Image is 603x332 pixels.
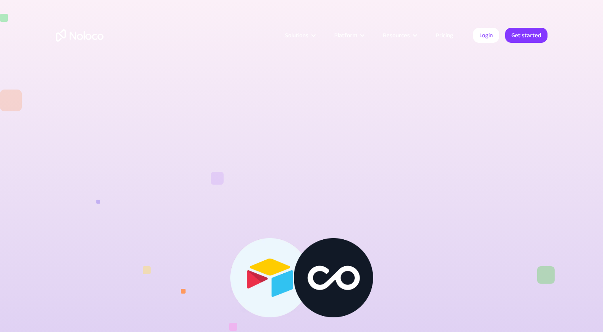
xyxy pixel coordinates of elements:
a: home [56,29,103,42]
a: Pricing [426,30,463,40]
div: Solutions [275,30,324,40]
div: Solutions [285,30,308,40]
a: Login [473,28,499,43]
div: Resources [373,30,426,40]
div: Platform [334,30,357,40]
img: Fregmar Enterprises - Noloco no code airtable app builder [294,238,373,317]
img: airtable app builder - noloco - no-code app builder [230,238,310,317]
div: Platform [324,30,373,40]
a: Get started [505,28,547,43]
div: Resources [383,30,410,40]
